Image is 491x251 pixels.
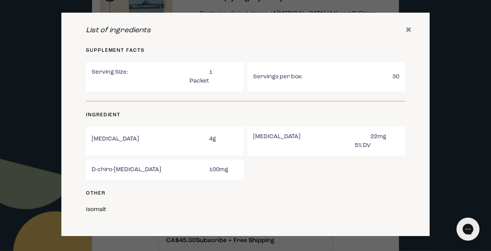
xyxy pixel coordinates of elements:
iframe: Gorgias live chat messenger [453,215,483,243]
h5: supplement facts [86,47,405,54]
span: 4g [209,135,238,144]
span: Serving Size: [92,68,209,77]
span: Servings per box: [253,73,371,81]
span: 30 [371,73,399,81]
span: 22mg [371,132,399,141]
span: [MEDICAL_DATA] [253,132,371,141]
span: 100mg [209,165,238,174]
em: List of ingredients [86,25,151,36]
h5: Other [86,190,405,197]
i: ✖ [405,26,412,34]
span: 5% DV [253,141,371,150]
span: [MEDICAL_DATA] [92,135,209,144]
div: Isomalt [86,205,405,214]
span: D-chiro-[MEDICAL_DATA] [92,165,209,174]
span: Packet [92,77,209,86]
div: 1 [86,62,244,91]
button: ✖ [405,25,412,36]
h5: ingredient [86,111,405,119]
